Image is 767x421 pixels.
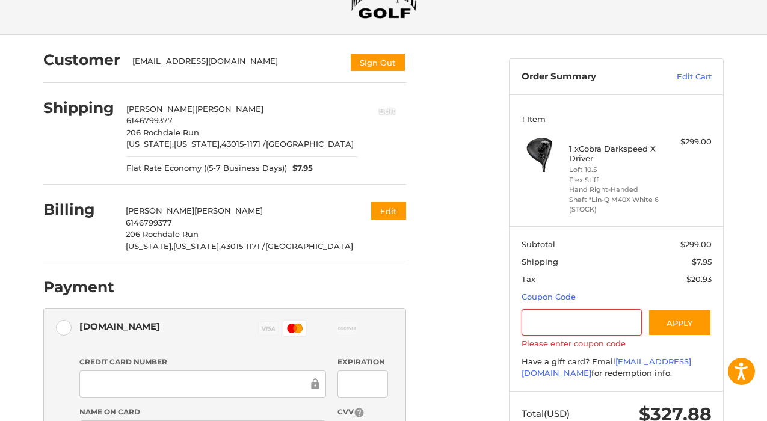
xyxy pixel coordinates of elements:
a: Edit Cart [651,71,712,83]
span: [PERSON_NAME] [126,206,194,215]
button: Edit [371,202,406,220]
span: Total (USD) [522,408,570,419]
label: Please enter coupon code [522,339,712,348]
span: Subtotal [522,239,555,249]
label: Expiration [337,357,387,367]
span: $7.95 [287,162,313,174]
span: 206 Rochdale Run [126,229,199,239]
div: $299.00 [664,136,712,148]
label: CVV [337,407,387,418]
span: $7.95 [692,257,712,266]
span: [GEOGRAPHIC_DATA] [265,241,353,251]
span: 206 Rochdale Run [126,128,199,137]
h4: 1 x Cobra Darkspeed X Driver [569,144,661,164]
span: 43015-1171 / [221,241,265,251]
a: Coupon Code [522,292,576,301]
span: [PERSON_NAME] [126,104,195,114]
span: $20.93 [686,274,712,284]
h3: 1 Item [522,114,712,124]
span: Tax [522,274,535,284]
span: [US_STATE], [126,241,173,251]
h3: Order Summary [522,71,651,83]
span: Shipping [522,257,558,266]
li: Flex Stiff [569,175,661,185]
li: Hand Right-Handed [569,185,661,195]
span: [US_STATE], [173,241,221,251]
span: [US_STATE], [174,139,221,149]
span: [GEOGRAPHIC_DATA] [266,139,354,149]
label: Name on Card [79,407,326,417]
label: Credit Card Number [79,357,326,367]
div: [EMAIL_ADDRESS][DOMAIN_NAME] [132,55,338,72]
span: 6146799377 [126,115,173,125]
span: Flat Rate Economy ((5-7 Business Days)) [126,162,287,174]
li: Loft 10.5 [569,165,661,175]
span: [PERSON_NAME] [195,104,263,114]
button: Apply [648,309,712,336]
h2: Customer [43,51,120,69]
h2: Billing [43,200,114,219]
div: Have a gift card? Email for redemption info. [522,356,712,380]
div: [DOMAIN_NAME] [79,316,160,336]
h2: Shipping [43,99,114,117]
span: [US_STATE], [126,139,174,149]
input: Gift Certificate or Coupon Code [522,309,642,336]
span: [PERSON_NAME] [194,206,263,215]
button: Edit [369,100,406,120]
span: 43015-1171 / [221,139,266,149]
button: Sign Out [350,52,406,72]
iframe: To enrich screen reader interactions, please activate Accessibility in Grammarly extension settings [88,377,309,391]
span: $299.00 [680,239,712,249]
li: Shaft *Lin-Q M40X White 6 (STOCK) [569,195,661,215]
span: 6146799377 [126,218,172,227]
h2: Payment [43,278,114,297]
